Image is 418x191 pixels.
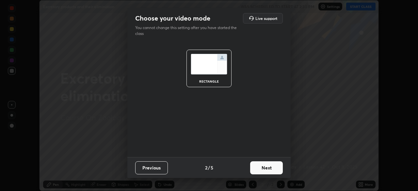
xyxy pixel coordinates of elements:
[255,16,277,20] h5: Live support
[205,164,207,171] h4: 2
[250,161,283,174] button: Next
[208,164,210,171] h4: /
[135,25,241,37] p: You cannot change this setting after you have started the class
[196,80,222,83] div: rectangle
[191,54,227,74] img: normalScreenIcon.ae25ed63.svg
[135,161,168,174] button: Previous
[211,164,213,171] h4: 5
[135,14,210,23] h2: Choose your video mode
